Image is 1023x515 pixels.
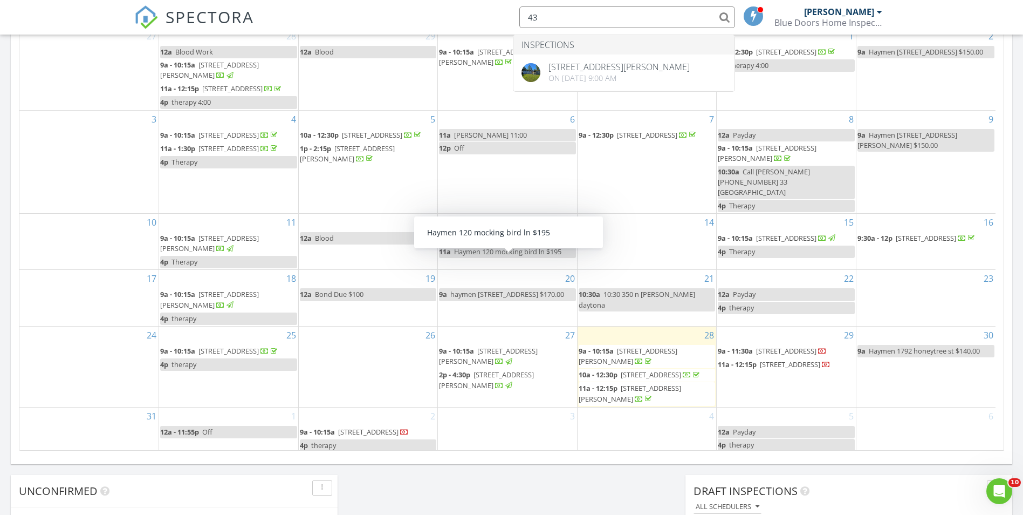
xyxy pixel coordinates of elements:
[439,232,576,245] a: 9a - 10:15a [STREET_ADDRESS]
[198,130,259,140] span: [STREET_ADDRESS]
[342,130,402,140] span: [STREET_ADDRESS]
[577,213,717,270] td: Go to August 14, 2025
[160,84,283,93] a: 11a - 12:15p [STREET_ADDRESS]
[718,346,827,356] a: 9a - 11:30a [STREET_ADDRESS]
[159,28,299,110] td: Go to July 28, 2025
[856,326,995,407] td: Go to August 30, 2025
[145,408,159,425] a: Go to August 31, 2025
[718,358,855,371] a: 11a - 12:15p [STREET_ADDRESS]
[568,408,577,425] a: Go to September 3, 2025
[718,46,855,59] a: 12p - 2:30p [STREET_ADDRESS]
[729,440,754,450] span: therapy
[438,28,578,110] td: Go to July 30, 2025
[842,214,856,231] a: Go to August 15, 2025
[733,130,756,140] span: Payday
[149,111,159,128] a: Go to August 3, 2025
[579,370,702,380] a: 10a - 12:30p [STREET_ADDRESS]
[847,28,856,45] a: Go to August 1, 2025
[1008,478,1021,487] span: 10
[428,408,437,425] a: Go to September 2, 2025
[847,111,856,128] a: Go to August 8, 2025
[579,346,677,366] a: 9a - 10:15a [STREET_ADDRESS][PERSON_NAME]
[171,157,197,167] span: Therapy
[19,28,159,110] td: Go to July 27, 2025
[733,427,756,437] span: Payday
[315,289,363,299] span: Bond Due $100
[718,143,816,163] span: [STREET_ADDRESS][PERSON_NAME]
[718,360,830,369] a: 11a - 12:15p [STREET_ADDRESS]
[563,214,577,231] a: Go to August 13, 2025
[300,144,395,164] a: 1p - 2:15p [STREET_ADDRESS][PERSON_NAME]
[856,28,995,110] td: Go to August 2, 2025
[159,270,299,327] td: Go to August 18, 2025
[19,407,159,453] td: Go to August 31, 2025
[718,345,855,358] a: 9a - 11:30a [STREET_ADDRESS]
[423,28,437,45] a: Go to July 29, 2025
[718,142,855,165] a: 9a - 10:15a [STREET_ADDRESS][PERSON_NAME]
[718,201,726,211] span: 4p
[450,289,564,299] span: haymen [STREET_ADDRESS] $170.00
[563,270,577,287] a: Go to August 20, 2025
[579,369,716,382] a: 10a - 12:30p [STREET_ADDRESS]
[160,59,297,82] a: 9a - 10:15a [STREET_ADDRESS][PERSON_NAME]
[579,130,698,140] a: 9a - 12:30p [STREET_ADDRESS]
[300,129,437,142] a: 10a - 12:30p [STREET_ADDRESS]
[477,233,538,243] span: [STREET_ADDRESS]
[300,427,409,437] a: 9a - 10:15a [STREET_ADDRESS]
[311,441,336,450] span: therapy
[428,111,437,128] a: Go to August 5, 2025
[160,346,279,356] a: 9a - 10:15a [STREET_ADDRESS]
[563,327,577,344] a: Go to August 27, 2025
[718,427,730,437] span: 12a
[289,111,298,128] a: Go to August 4, 2025
[729,201,755,211] span: Therapy
[159,213,299,270] td: Go to August 11, 2025
[756,233,816,243] span: [STREET_ADDRESS]
[166,5,254,28] span: SPECTORA
[300,130,423,140] a: 10a - 12:30p [STREET_ADDRESS]
[869,346,980,356] span: Haymen 1792 honeytree st $140.00
[439,233,474,243] span: 9a - 10:15a
[160,157,168,167] span: 4p
[717,110,856,213] td: Go to August 8, 2025
[439,346,538,366] span: [STREET_ADDRESS][PERSON_NAME]
[19,270,159,327] td: Go to August 17, 2025
[160,130,195,140] span: 9a - 10:15a
[519,6,735,28] input: Search everything...
[513,35,734,55] li: Inspections
[857,233,892,243] span: 9:30a - 12p
[298,213,438,270] td: Go to August 12, 2025
[579,345,716,368] a: 9a - 10:15a [STREET_ADDRESS][PERSON_NAME]
[774,17,882,28] div: Blue Doors Home Inspection LLC
[718,233,837,243] a: 9a - 10:15a [STREET_ADDRESS]
[857,232,994,245] a: 9:30a - 12p [STREET_ADDRESS]
[298,326,438,407] td: Go to August 26, 2025
[19,213,159,270] td: Go to August 10, 2025
[579,383,681,403] span: [STREET_ADDRESS][PERSON_NAME]
[981,214,995,231] a: Go to August 16, 2025
[315,233,334,243] span: Blood
[202,427,212,437] span: Off
[438,270,578,327] td: Go to August 20, 2025
[579,383,617,393] span: 11a - 12:15p
[707,408,716,425] a: Go to September 4, 2025
[439,370,470,380] span: 2p - 4:30p
[284,327,298,344] a: Go to August 25, 2025
[804,6,874,17] div: [PERSON_NAME]
[160,84,199,93] span: 11a - 12:15p
[696,503,759,511] div: All schedulers
[160,129,297,142] a: 9a - 10:15a [STREET_ADDRESS]
[896,233,956,243] span: [STREET_ADDRESS]
[856,110,995,213] td: Go to August 9, 2025
[160,83,297,96] a: 11a - 12:15p [STREET_ADDRESS]
[171,97,211,107] span: therapy 4:00
[577,407,717,453] td: Go to September 4, 2025
[439,47,474,57] span: 9a - 10:15a
[729,247,755,256] span: Therapy
[856,213,995,270] td: Go to August 16, 2025
[548,74,690,83] div: On [DATE] 9:00 am
[300,144,331,153] span: 1p - 2:15p
[454,130,527,140] span: [PERSON_NAME] 11:00
[702,270,716,287] a: Go to August 21, 2025
[439,143,451,153] span: 12p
